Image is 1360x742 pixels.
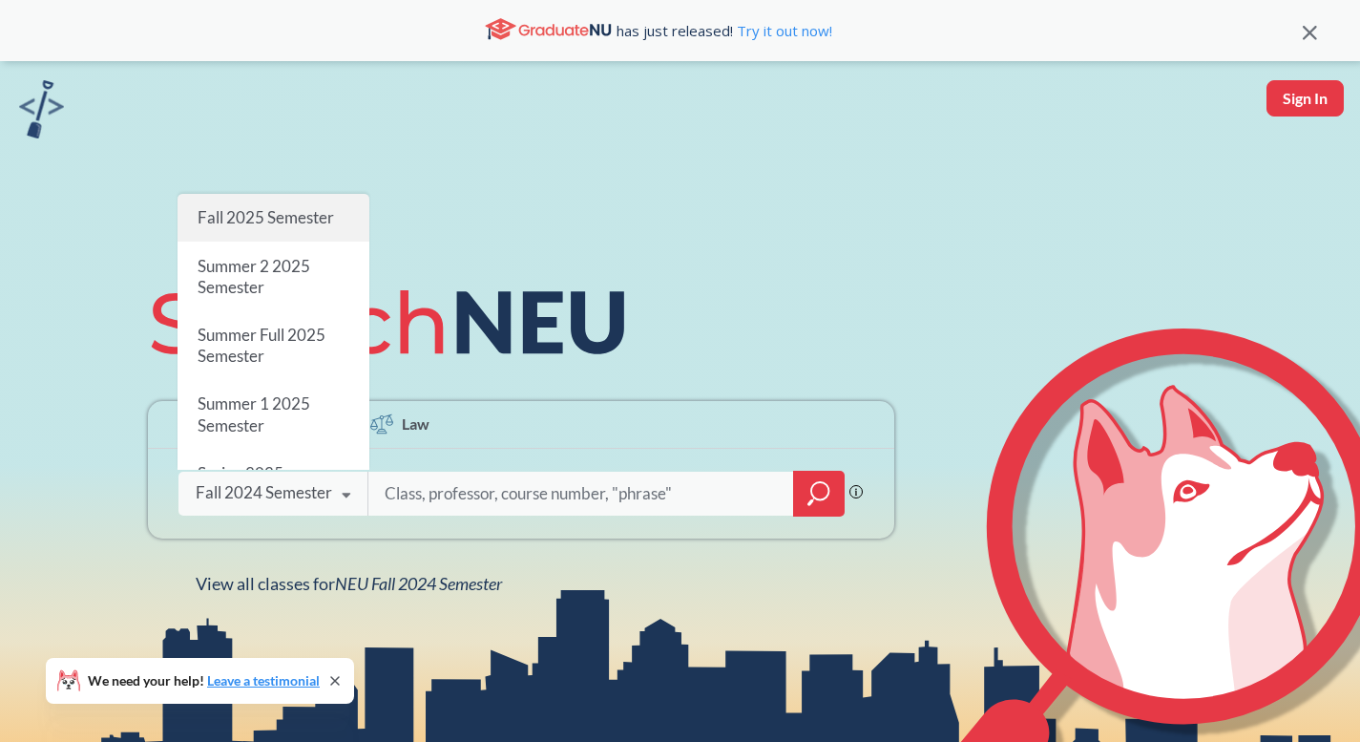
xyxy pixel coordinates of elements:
span: Summer 1 2025 Semester [197,393,309,435]
span: We need your help! [88,674,320,688]
svg: magnifying glass [807,480,830,507]
input: Class, professor, course number, "phrase" [383,474,780,514]
span: Law [402,413,429,435]
img: sandbox logo [19,80,64,138]
div: magnifying glass [793,471,845,517]
span: Summer 2 2025 Semester [197,255,309,296]
div: Fall 2024 Semester [196,482,332,503]
a: Leave a testimonial [207,672,320,689]
span: has just released! [617,20,832,41]
span: NEU Fall 2024 Semester [335,573,502,594]
span: Summer Full 2025 Semester [197,325,324,366]
span: Spring 2025 Semester [197,463,282,504]
button: Sign In [1266,80,1344,117]
a: sandbox logo [19,80,64,144]
span: View all classes for [196,573,502,594]
a: Try it out now! [733,21,832,40]
span: Fall 2025 Semester [197,207,333,227]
